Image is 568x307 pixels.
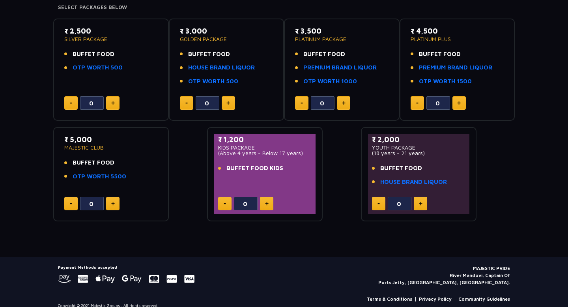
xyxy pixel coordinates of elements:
img: minus [416,103,419,104]
img: plus [342,101,346,105]
img: minus [224,203,226,204]
p: ₹ 4,500 [411,26,504,36]
p: MAJESTIC CLUB [64,145,158,150]
h5: Payment Methods accepted [58,265,194,270]
img: minus [185,103,188,104]
span: BUFFET FOOD [188,50,230,59]
a: OTP WORTH 500 [188,77,238,86]
a: HOUSE BRAND LIQUOR [380,178,447,187]
a: Privacy Policy [419,296,452,303]
span: BUFFET FOOD [419,50,461,59]
a: OTP WORTH 500 [73,63,123,72]
p: SILVER PACKAGE [64,36,158,42]
img: minus [70,203,72,204]
h4: Select Packages Below [58,4,510,11]
p: ₹ 1,200 [218,134,312,145]
a: PREMIUM BRAND LIQUOR [303,63,377,72]
a: OTP WORTH 1500 [419,77,472,86]
span: BUFFET FOOD KIDS [226,164,283,173]
p: PLATINUM PACKAGE [295,36,389,42]
p: ₹ 2,500 [64,26,158,36]
p: (18 years - 21 years) [372,150,465,156]
p: ₹ 5,000 [64,134,158,145]
span: BUFFET FOOD [380,164,422,173]
img: plus [226,101,230,105]
img: plus [111,202,115,206]
p: PLATINUM PLUS [411,36,504,42]
p: ₹ 3,500 [295,26,389,36]
img: plus [457,101,461,105]
img: plus [111,101,115,105]
p: (Above 4 years - Below 17 years) [218,150,312,156]
span: BUFFET FOOD [303,50,345,59]
a: OTP WORTH 1000 [303,77,357,86]
p: GOLDEN PACKAGE [180,36,273,42]
img: minus [301,103,303,104]
p: KIDS PACKAGE [218,145,312,150]
a: PREMIUM BRAND LIQUOR [419,63,492,72]
a: HOUSE BRAND LIQUOR [188,63,255,72]
a: OTP WORTH 5500 [73,172,126,181]
p: ₹ 2,000 [372,134,465,145]
img: minus [377,203,380,204]
img: plus [419,202,422,206]
p: YOUTH PACKAGE [372,145,465,150]
a: Community Guidelines [458,296,510,303]
p: ₹ 3,000 [180,26,273,36]
img: minus [70,103,72,104]
img: plus [265,202,269,206]
a: Terms & Conditions [367,296,412,303]
span: BUFFET FOOD [73,50,114,59]
p: MAJESTIC PRIDE River Mandovi, Captain Of Ports Jetty, [GEOGRAPHIC_DATA], [GEOGRAPHIC_DATA]. [378,265,510,286]
span: BUFFET FOOD [73,158,114,167]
